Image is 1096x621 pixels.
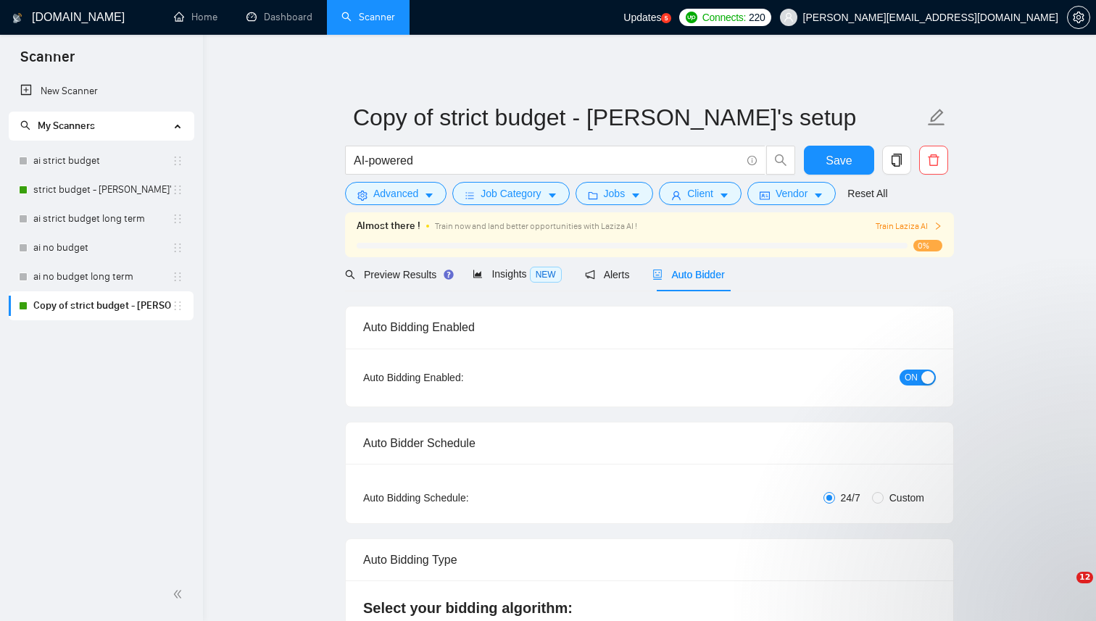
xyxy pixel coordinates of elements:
span: Alerts [585,269,630,280]
span: edit [927,108,946,127]
span: 220 [749,9,765,25]
span: Client [687,186,713,201]
span: setting [357,190,368,201]
span: double-left [173,587,187,601]
span: Preview Results [345,269,449,280]
button: folderJobscaret-down [576,182,654,205]
span: holder [172,155,183,167]
div: Auto Bidding Type [363,539,936,580]
span: Connects: [702,9,746,25]
span: holder [172,242,183,254]
span: folder [588,190,598,201]
a: ai no budget [33,233,172,262]
input: Scanner name... [353,99,924,136]
span: ON [905,370,918,385]
a: Copy of strict budget - [PERSON_NAME]'s setup [33,291,172,320]
span: Job Category [481,186,541,201]
span: Vendor [776,186,808,201]
img: upwork-logo.png [686,12,697,23]
li: ai no budget [9,233,194,262]
span: delete [920,154,947,167]
span: Advanced [373,186,418,201]
span: search [20,120,30,130]
span: NEW [530,267,562,283]
a: ai strict budget long term [33,204,172,233]
span: robot [652,270,663,280]
h4: Select your bidding algorithm: [363,598,936,618]
button: search [766,146,795,175]
a: ai strict budget [33,146,172,175]
a: dashboardDashboard [246,11,312,23]
span: holder [172,184,183,196]
span: Scanner [9,46,86,77]
span: Updates [623,12,661,23]
text: 5 [665,15,668,22]
a: ai no budget long term [33,262,172,291]
span: bars [465,190,475,201]
span: Train now and land better opportunities with Laziza AI ! [435,221,637,231]
button: Save [804,146,874,175]
span: My Scanners [20,120,95,132]
span: info-circle [747,156,757,165]
span: search [767,154,794,167]
span: Insights [473,268,561,280]
span: caret-down [813,190,823,201]
a: Reset All [847,186,887,201]
div: Auto Bidding Schedule: [363,490,554,506]
li: strict budget - Jonathan's setup [9,175,194,204]
span: caret-down [631,190,641,201]
span: holder [172,300,183,312]
button: userClientcaret-down [659,182,742,205]
span: Almost there ! [357,218,420,234]
span: right [934,222,942,230]
a: homeHome [174,11,217,23]
li: Copy of strict budget - Jonathan's setup [9,291,194,320]
span: idcard [760,190,770,201]
button: idcardVendorcaret-down [747,182,836,205]
img: logo [12,7,22,30]
span: holder [172,271,183,283]
a: New Scanner [20,77,182,106]
button: Train Laziza AI [876,220,942,233]
div: Auto Bidding Enabled: [363,370,554,385]
button: copy [882,146,911,175]
div: Tooltip anchor [442,268,455,281]
span: caret-down [547,190,557,201]
a: setting [1067,12,1090,23]
div: Auto Bidder Schedule [363,422,936,464]
span: user [784,12,794,22]
div: Auto Bidding Enabled [363,307,936,348]
a: strict budget - [PERSON_NAME]'s setup [33,175,172,204]
button: setting [1067,6,1090,29]
span: user [671,190,681,201]
span: 12 [1076,572,1093,583]
span: 0% [913,240,942,251]
li: New Scanner [9,77,194,106]
span: Auto Bidder [652,269,724,280]
span: setting [1068,12,1089,23]
span: caret-down [719,190,729,201]
button: settingAdvancedcaret-down [345,182,447,205]
button: barsJob Categorycaret-down [452,182,569,205]
input: Search Freelance Jobs... [354,151,741,170]
span: notification [585,270,595,280]
button: delete [919,146,948,175]
iframe: Intercom live chat [1047,572,1082,607]
a: searchScanner [341,11,395,23]
span: search [345,270,355,280]
span: My Scanners [38,120,95,132]
span: holder [172,213,183,225]
li: ai strict budget [9,146,194,175]
li: ai strict budget long term [9,204,194,233]
span: caret-down [424,190,434,201]
span: Save [826,151,852,170]
span: Jobs [604,186,626,201]
span: copy [883,154,910,167]
li: ai no budget long term [9,262,194,291]
span: area-chart [473,269,483,279]
a: 5 [661,13,671,23]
